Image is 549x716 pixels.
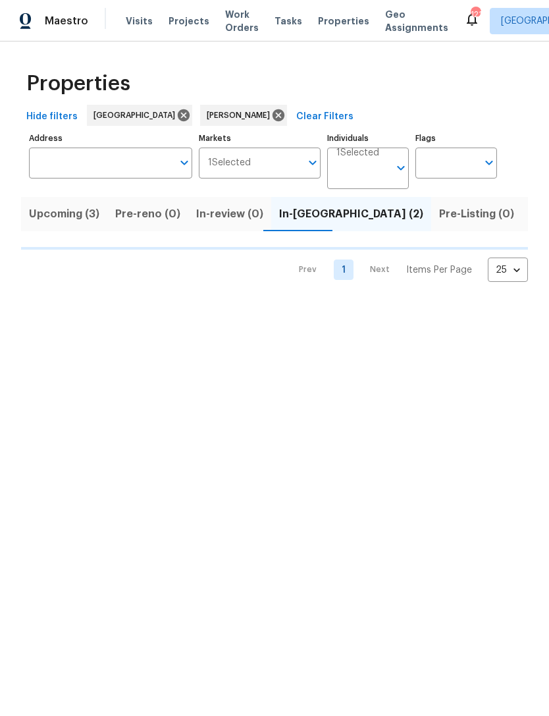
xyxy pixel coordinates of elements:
[29,205,99,223] span: Upcoming (3)
[296,109,353,125] span: Clear Filters
[93,109,180,122] span: [GEOGRAPHIC_DATA]
[291,105,359,129] button: Clear Filters
[488,253,528,287] div: 25
[327,134,409,142] label: Individuals
[196,205,263,223] span: In-review (0)
[471,8,480,21] div: 121
[175,153,194,172] button: Open
[439,205,514,223] span: Pre-Listing (0)
[274,16,302,26] span: Tasks
[115,205,180,223] span: Pre-reno (0)
[26,109,78,125] span: Hide filters
[126,14,153,28] span: Visits
[199,134,321,142] label: Markets
[26,77,130,90] span: Properties
[200,105,287,126] div: [PERSON_NAME]
[29,134,192,142] label: Address
[45,14,88,28] span: Maestro
[480,153,498,172] button: Open
[336,148,379,159] span: 1 Selected
[392,159,410,177] button: Open
[334,260,353,280] a: Goto page 1
[318,14,369,28] span: Properties
[279,205,423,223] span: In-[GEOGRAPHIC_DATA] (2)
[406,263,472,277] p: Items Per Page
[208,157,251,169] span: 1 Selected
[21,105,83,129] button: Hide filters
[415,134,497,142] label: Flags
[169,14,209,28] span: Projects
[225,8,259,34] span: Work Orders
[385,8,448,34] span: Geo Assignments
[207,109,275,122] span: [PERSON_NAME]
[87,105,192,126] div: [GEOGRAPHIC_DATA]
[286,258,528,282] nav: Pagination Navigation
[303,153,322,172] button: Open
